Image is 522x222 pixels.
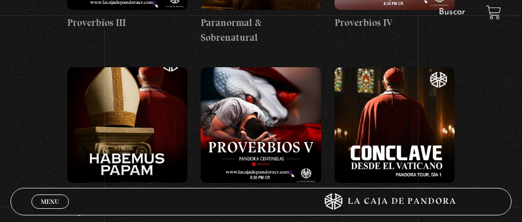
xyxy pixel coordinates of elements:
h4: Proverbios III [67,15,187,30]
span: Menu [41,198,59,205]
a: View your shopping cart [486,5,501,20]
h4: Paranormal & Sobrenatural [201,15,321,45]
a: Pandora Tour: Habemus Papam [67,67,187,218]
h4: Proverbios IV [335,15,455,30]
span: Cerrar [37,208,63,215]
a: Proverbios V [201,67,321,203]
a: Buscar [439,8,465,17]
